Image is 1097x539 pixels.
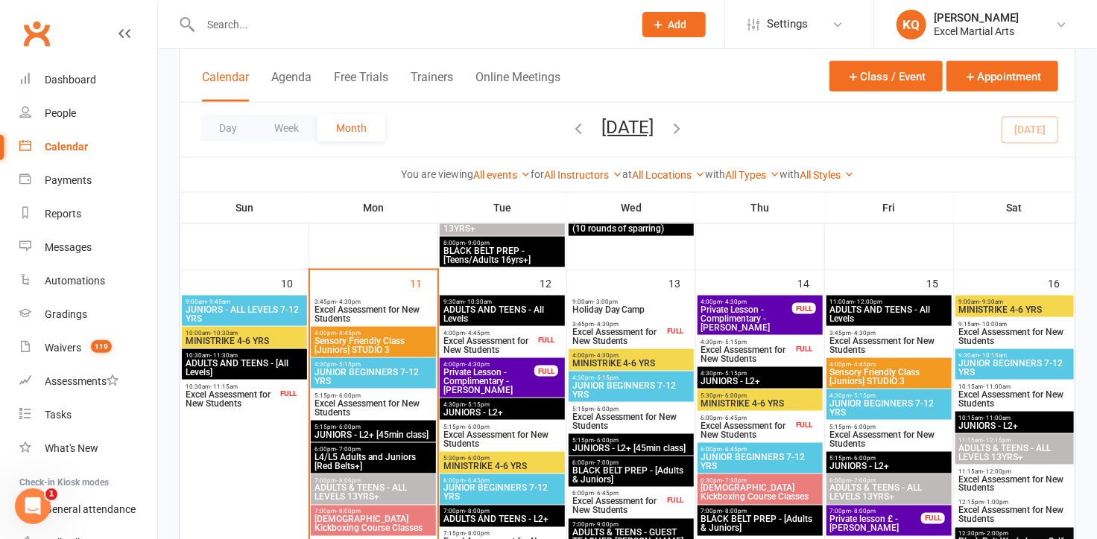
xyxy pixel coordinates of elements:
a: Payments [19,164,157,197]
span: MINISTRIKE 4-6 YRS [185,337,304,345]
div: FULL [534,334,558,345]
a: Waivers 119 [19,331,157,365]
strong: for [531,168,544,180]
span: 7:00pm [701,508,820,515]
span: JUNIORS - L2+ [958,421,1071,430]
button: Week [256,115,317,141]
strong: at [622,168,632,180]
span: 4:00pm [314,330,433,337]
a: People [19,97,157,130]
span: 3:45pm [314,299,433,305]
span: 5:15pm [829,424,949,430]
span: ADULTS AND TEENS - L2+ [443,515,562,524]
span: - 11:00am [984,383,1011,390]
span: - 4:30pm [852,330,876,337]
span: 11:15am [958,437,1071,444]
span: 10:30am [185,383,277,390]
span: JUNIOR BEGINNERS 7-12 YRS [701,453,820,471]
span: 5:30pm [701,392,820,399]
span: 4:00pm [443,330,535,337]
span: 5:15pm [572,406,691,412]
th: Sat [954,192,1075,223]
div: FULL [534,366,558,377]
span: Excel Assessment for New Students [958,390,1071,408]
span: Excel Assessment for New Students [829,337,949,354]
span: - 4:30pm [465,361,490,368]
span: - 4:30pm [594,352,619,359]
div: FULL [663,495,687,506]
div: Waivers [45,342,81,354]
button: [DATE] [601,117,654,138]
span: 10:15am [958,383,1071,390]
button: Add [642,12,706,37]
div: General attendance [45,503,136,515]
span: - 7:00pm [336,446,361,453]
a: Messages [19,231,157,264]
span: - 10:15am [980,352,1008,359]
span: 5:15pm [572,437,691,444]
span: - 6:00pm [723,392,747,399]
span: - 9:45am [206,299,230,305]
button: Month [317,115,385,141]
span: L4/L5 Adults and Juniors [Red Belts+] [314,453,433,471]
span: 8:00pm [443,240,562,246]
span: Add [668,19,687,31]
span: Excel Assessment for New Students [572,328,664,345]
span: 11:15am [958,468,1071,475]
span: - 6:45pm [465,477,490,484]
span: Excel Assessment for New Students [958,506,1071,524]
div: 13 [668,270,695,295]
span: JUNIOR BEGINNERS 7-12 YRS [958,359,1071,377]
span: ADULTS & TEENS - ALL LEVELS 13YRS+ [829,484,949,502]
span: - 7:00pm [852,477,876,484]
span: - 6:00pm [852,455,876,462]
span: - 4:30pm [336,299,361,305]
strong: with [705,168,725,180]
span: - 9:30am [980,299,1004,305]
a: Dashboard [19,63,157,97]
span: 6:00pm [572,491,664,497]
div: 10 [282,270,309,295]
span: 9:30am [443,299,562,305]
span: 9:00am [572,299,691,305]
span: ADULTS & TEENS - ALL LEVELS 13YRS+ [958,444,1071,462]
span: - 5:15pm [723,339,747,345]
span: JUNIORS - L2+ [829,462,949,471]
span: ADULT & TEENS BEGINNERS 13YRS+ [443,215,562,233]
span: ADULTS AND TEENS - All Levels [443,305,562,323]
div: 11 [411,270,437,295]
span: - 4:30pm [723,299,747,305]
span: - 6:00pm [465,455,490,462]
span: 5:15pm [829,455,949,462]
span: - 4:45pm [852,361,876,368]
span: ADULTS AND TEENS - L2+ (10 rounds of sparring) [572,215,691,233]
div: Calendar [45,141,88,153]
span: 5:15pm [443,424,562,430]
span: 3:45pm [829,330,949,337]
div: FULL [276,388,300,399]
span: 4:00pm [829,361,949,368]
span: - 12:00pm [855,299,883,305]
span: 4:00pm [701,299,793,305]
span: Excel Assessment for New Students [701,421,793,439]
span: - 5:15pm [465,401,490,408]
span: Private Lesson - Complimentary - [PERSON_NAME] [701,305,793,332]
div: FULL [663,325,687,337]
span: 5:15pm [314,424,433,430]
span: MINISTRIKE 4-6 YRS [443,462,562,471]
span: [DEMOGRAPHIC_DATA] Kickboxing Course Classes [314,515,433,533]
span: 4:00pm [443,361,535,368]
a: All Instructors [544,169,622,181]
span: 3:45pm [572,321,664,328]
span: JUNIOR BEGINNERS 7-12 YRS [443,484,562,502]
span: JUNIORS - ALL LEVELS 7-12 YRS [185,305,304,323]
div: Messages [45,241,92,253]
span: - 9:00pm [465,240,490,246]
span: 4:30pm [572,374,691,381]
span: Sensory Friendly Class [Juniors] STUDIO 3 [829,368,949,386]
span: 4:30pm [443,401,562,408]
span: 12:15pm [958,500,1071,506]
span: [DEMOGRAPHIC_DATA] Kickboxing Course Classes [701,484,820,502]
span: Sensory Friendly Class [Juniors] STUDIO 3 [314,337,433,354]
span: 4:30pm [701,370,820,377]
